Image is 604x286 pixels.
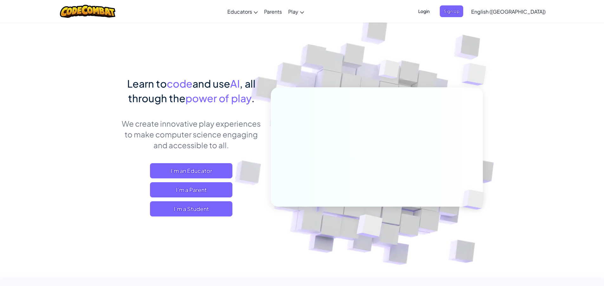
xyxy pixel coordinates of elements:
[224,3,261,20] a: Educators
[251,92,255,104] span: .
[60,5,115,18] img: CodeCombat logo
[468,3,549,20] a: English ([GEOGRAPHIC_DATA])
[121,118,261,150] p: We create innovative play experiences to make computer science engaging and accessible to all.
[227,8,252,15] span: Educators
[150,163,232,178] a: I'm an Educator
[150,182,232,197] a: I'm a Parent
[451,176,499,223] img: Overlap cubes
[185,92,251,104] span: power of play
[449,48,504,101] img: Overlap cubes
[471,8,546,15] span: English ([GEOGRAPHIC_DATA])
[150,201,232,216] button: I'm a Student
[414,5,433,17] button: Login
[285,3,307,20] a: Play
[167,77,192,90] span: code
[127,77,167,90] span: Learn to
[230,77,240,90] span: AI
[192,77,230,90] span: and use
[367,47,412,95] img: Overlap cubes
[440,5,463,17] button: Sign Up
[341,201,398,254] img: Overlap cubes
[288,8,298,15] span: Play
[261,3,285,20] a: Parents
